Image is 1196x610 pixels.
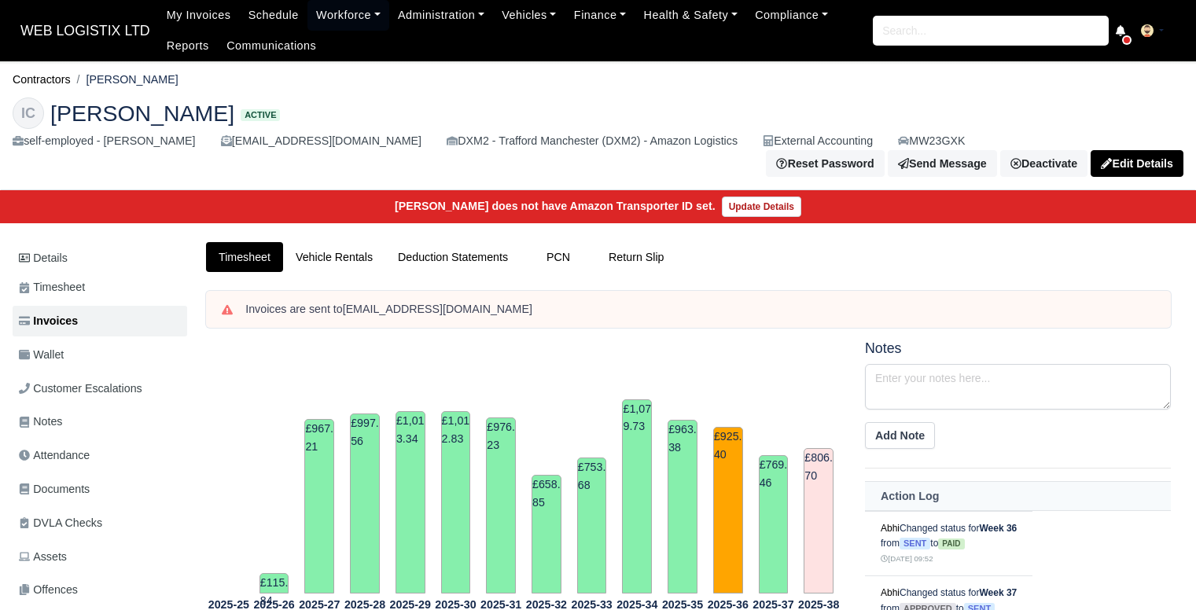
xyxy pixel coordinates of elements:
[71,71,178,89] li: [PERSON_NAME]
[283,242,385,273] a: Vehicle Rentals
[19,278,85,296] span: Timesheet
[13,244,187,273] a: Details
[13,575,187,605] a: Offences
[350,413,380,593] td: £997.56
[206,242,283,273] a: Timesheet
[218,31,326,61] a: Communications
[19,346,64,364] span: Wallet
[50,102,234,124] span: [PERSON_NAME]
[259,573,289,594] td: £115.84
[13,440,187,471] a: Attendance
[898,132,965,150] a: MW23GXK
[13,474,187,505] a: Documents
[343,303,532,315] strong: [EMAIL_ADDRESS][DOMAIN_NAME]
[881,587,900,598] a: Abhi
[881,523,900,534] a: Abhi
[865,482,1171,511] th: Action Log
[19,312,78,330] span: Invoices
[668,420,697,593] td: £963.38
[1091,150,1183,177] a: Edit Details
[938,538,964,549] span: paid
[221,132,421,150] div: [EMAIL_ADDRESS][DOMAIN_NAME]
[577,457,607,593] td: £753.68
[13,406,187,437] a: Notes
[1,85,1195,190] div: Iason Charmpas
[881,554,933,563] small: [DATE] 09:52
[304,419,334,593] td: £967.21
[13,542,187,572] a: Assets
[19,413,62,431] span: Notes
[873,16,1109,46] input: Search...
[158,31,218,61] a: Reports
[13,97,44,129] div: IC
[19,548,67,566] span: Assets
[13,73,71,86] a: Contractors
[13,373,187,404] a: Customer Escalations
[979,523,1017,534] strong: Week 36
[888,150,997,177] a: Send Message
[241,109,280,121] span: Active
[19,380,142,398] span: Customer Escalations
[759,455,789,594] td: £769.46
[19,446,90,465] span: Attendance
[596,242,676,273] a: Return Slip
[441,411,471,594] td: £1,012.83
[713,427,743,593] td: £925.40
[979,587,1017,598] strong: Week 37
[865,422,935,449] button: Add Note
[804,448,834,593] td: £806.70
[13,16,158,46] a: WEB LOGISTIX LTD
[13,508,187,538] a: DVLA Checks
[385,242,521,273] a: Deduction Statements
[13,272,187,303] a: Timesheet
[245,302,1155,318] div: Invoices are sent to
[447,132,738,150] div: DXM2 - Trafford Manchester (DXM2) - Amazon Logistics
[13,132,196,150] div: self-employed - [PERSON_NAME]
[13,340,187,370] a: Wallet
[532,475,561,593] td: £658.85
[396,411,425,594] td: £1,013.34
[521,242,596,273] a: PCN
[13,15,158,46] span: WEB LOGISTIX LTD
[865,511,1032,576] td: Changed status for from to
[1000,150,1087,177] a: Deactivate
[19,480,90,498] span: Documents
[865,340,1171,357] h5: Notes
[19,514,102,532] span: DVLA Checks
[486,417,516,593] td: £976.23
[766,150,884,177] button: Reset Password
[900,538,930,549] span: sent
[13,306,187,336] a: Invoices
[19,581,78,599] span: Offences
[722,197,801,217] a: Update Details
[622,399,652,594] td: £1,079.73
[763,132,873,150] div: External Accounting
